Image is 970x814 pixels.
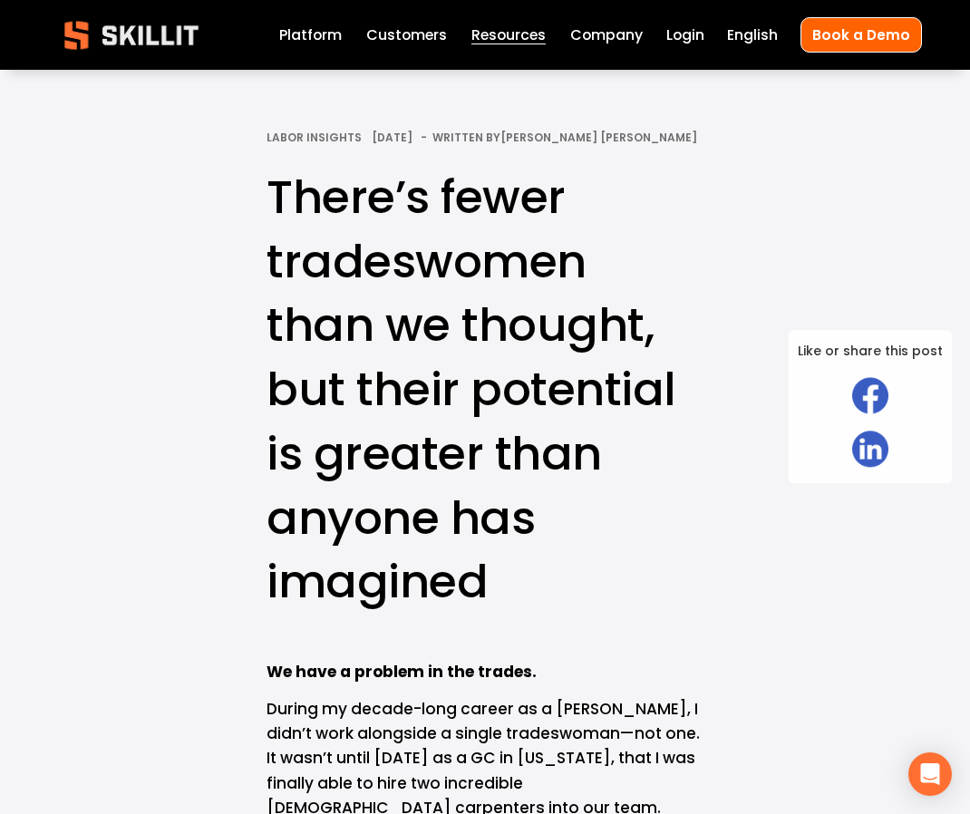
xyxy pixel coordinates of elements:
[471,24,546,46] span: Resources
[49,8,214,63] img: Skillit
[727,24,778,46] span: English
[908,752,952,796] div: Open Intercom Messenger
[432,131,697,144] div: Written By
[800,17,922,53] a: Book a Demo
[666,23,704,47] a: Login
[500,130,697,145] a: [PERSON_NAME] [PERSON_NAME]
[798,339,943,363] span: Like or share this post
[852,431,888,467] img: LinkedIn
[471,23,546,47] a: folder dropdown
[852,378,888,414] img: Facebook
[366,23,447,47] a: Customers
[267,130,362,145] a: Labor Insights
[267,166,703,615] h1: There’s fewer tradeswomen than we thought, but their potential is greater than anyone has imagined
[279,23,342,47] a: Platform
[727,23,778,47] div: language picker
[372,130,412,145] span: [DATE]
[267,660,537,686] strong: We have a problem in the trades.
[570,23,643,47] a: Company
